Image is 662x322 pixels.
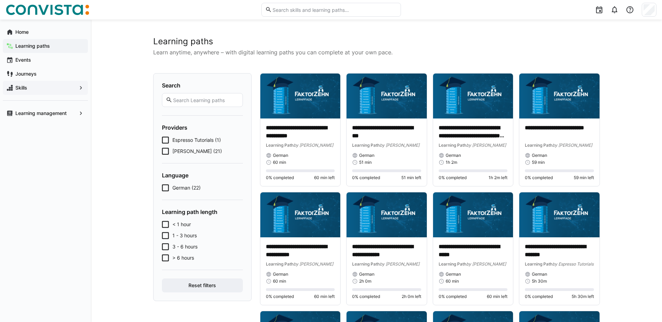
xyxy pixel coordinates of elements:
[172,243,198,250] span: 3 - 6 hours
[172,137,221,144] span: Espresso Tutorials (1)
[162,124,243,131] h4: Providers
[352,294,380,299] span: 0% completed
[380,143,419,148] span: by [PERSON_NAME]
[439,294,467,299] span: 0% completed
[525,175,553,181] span: 0% completed
[153,36,600,47] h2: Learning paths
[266,175,294,181] span: 0% completed
[359,153,374,158] span: German
[525,261,552,267] span: Learning Path
[519,74,600,118] img: image
[489,175,507,181] span: 1h 2m left
[273,271,288,277] span: German
[266,294,294,299] span: 0% completed
[401,175,421,181] span: 51 min left
[314,175,335,181] span: 60 min left
[347,74,427,118] img: image
[162,82,243,89] h4: Search
[172,221,191,228] span: < 1 hour
[162,172,243,179] h4: Language
[532,160,545,165] span: 59 min
[519,192,600,237] img: image
[574,175,594,181] span: 59 min left
[359,271,374,277] span: German
[172,148,222,155] span: [PERSON_NAME] (21)
[487,294,507,299] span: 60 min left
[446,153,461,158] span: German
[359,160,372,165] span: 51 min
[532,278,547,284] span: 5h 30m
[352,261,380,267] span: Learning Path
[162,208,243,215] h4: Learning path length
[552,143,592,148] span: by [PERSON_NAME]
[352,175,380,181] span: 0% completed
[466,143,506,148] span: by [PERSON_NAME]
[260,192,341,237] img: image
[266,143,293,148] span: Learning Path
[466,261,506,267] span: by [PERSON_NAME]
[433,192,513,237] img: image
[572,294,594,299] span: 5h 30m left
[266,261,293,267] span: Learning Path
[272,7,397,13] input: Search skills and learning paths…
[314,294,335,299] span: 60 min left
[402,294,421,299] span: 2h 0m left
[439,175,467,181] span: 0% completed
[446,271,461,277] span: German
[153,48,600,56] p: Learn anytime, anywhere – with digital learning paths you can complete at your own pace.
[347,192,427,237] img: image
[187,282,217,289] span: Reset filters
[172,254,194,261] span: > 6 hours
[532,271,547,277] span: German
[532,153,547,158] span: German
[439,143,466,148] span: Learning Path
[525,143,552,148] span: Learning Path
[446,160,457,165] span: 1h 2m
[172,232,197,239] span: 1 - 3 hours
[172,184,201,191] span: German (22)
[433,74,513,118] img: image
[446,278,459,284] span: 60 min
[172,97,239,103] input: Search Learning paths
[162,278,243,292] button: Reset filters
[273,278,286,284] span: 60 min
[273,160,286,165] span: 60 min
[552,261,594,267] span: by Espresso Tutorials
[273,153,288,158] span: German
[293,143,333,148] span: by [PERSON_NAME]
[380,261,419,267] span: by [PERSON_NAME]
[525,294,553,299] span: 0% completed
[352,143,380,148] span: Learning Path
[359,278,371,284] span: 2h 0m
[293,261,333,267] span: by [PERSON_NAME]
[260,74,341,118] img: image
[439,261,466,267] span: Learning Path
